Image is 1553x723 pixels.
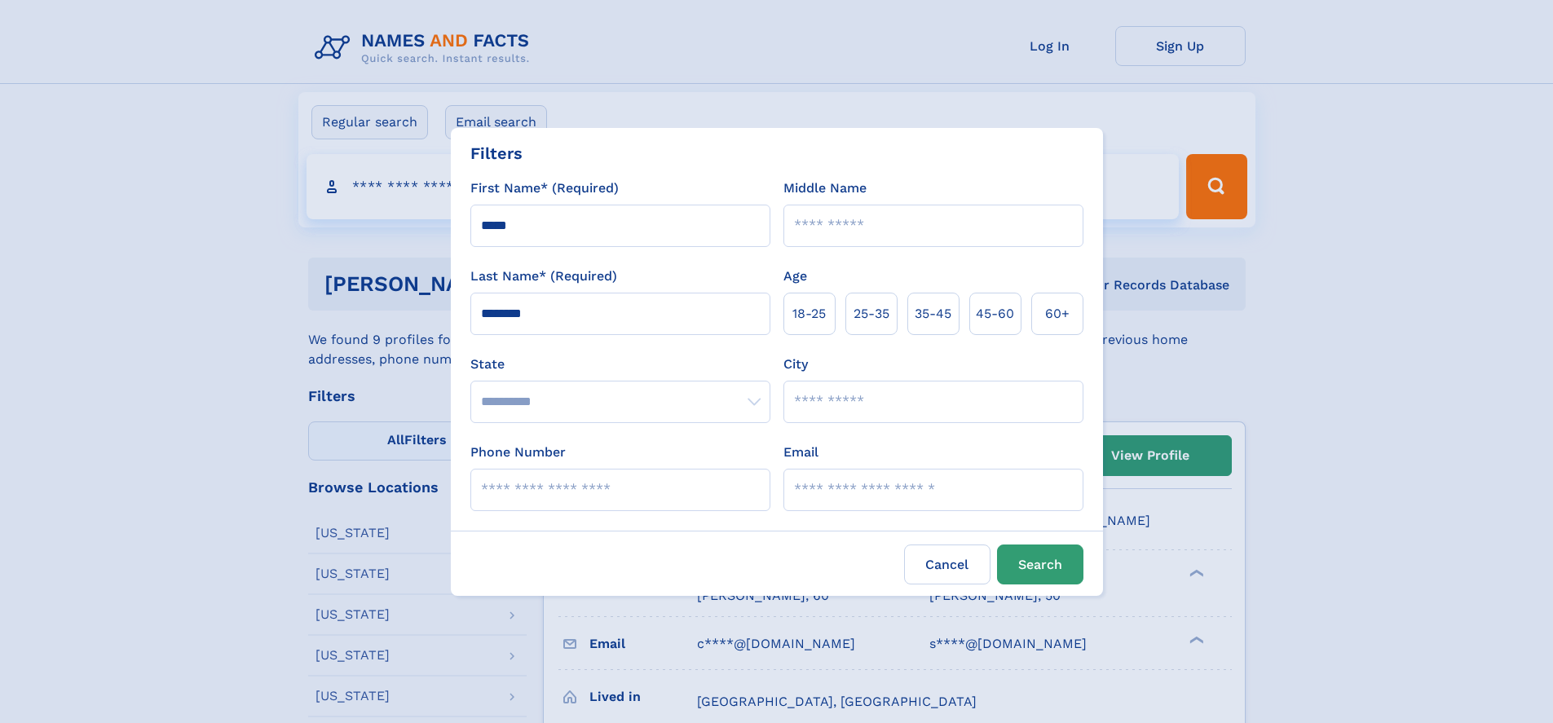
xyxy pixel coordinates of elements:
[976,304,1014,324] span: 45‑60
[1045,304,1070,324] span: 60+
[854,304,889,324] span: 25‑35
[915,304,951,324] span: 35‑45
[470,179,619,198] label: First Name* (Required)
[783,179,867,198] label: Middle Name
[783,443,818,462] label: Email
[470,443,566,462] label: Phone Number
[470,355,770,374] label: State
[904,544,990,584] label: Cancel
[783,355,808,374] label: City
[470,141,523,165] div: Filters
[997,544,1083,584] button: Search
[783,267,807,286] label: Age
[470,267,617,286] label: Last Name* (Required)
[792,304,826,324] span: 18‑25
